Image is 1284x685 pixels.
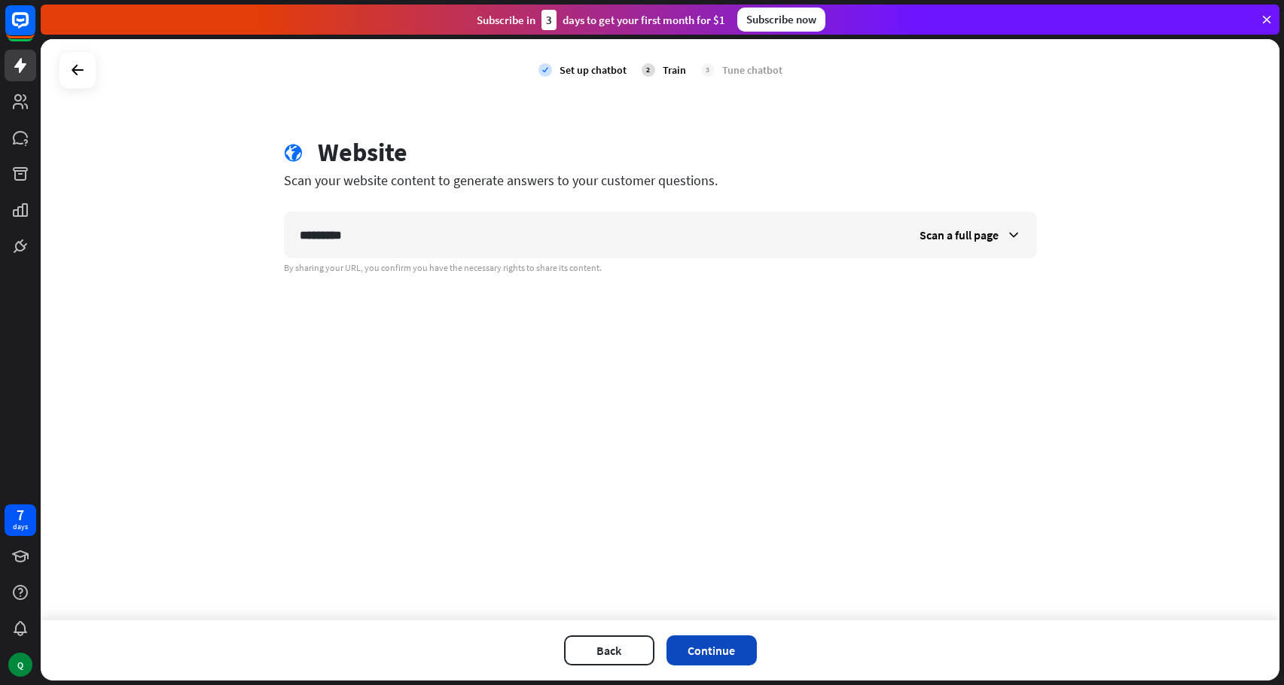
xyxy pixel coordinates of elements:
div: 3 [701,63,715,77]
a: 7 days [5,504,36,536]
i: check [538,63,552,77]
div: Website [318,137,407,168]
div: 7 [17,508,24,522]
div: 2 [642,63,655,77]
button: Back [564,635,654,665]
div: 3 [541,10,557,30]
button: Open LiveChat chat widget [12,6,57,51]
span: Scan a full page [920,227,999,242]
div: By sharing your URL, you confirm you have the necessary rights to share its content. [284,262,1037,274]
div: Q [8,653,32,677]
div: Train [663,63,686,77]
i: globe [284,144,303,163]
div: Scan your website content to generate answers to your customer questions. [284,172,1037,189]
button: Continue [666,635,757,665]
div: Subscribe now [737,8,825,32]
div: Subscribe in days to get your first month for $1 [477,10,725,30]
div: Set up chatbot [560,63,627,77]
div: days [13,522,28,532]
div: Tune chatbot [722,63,782,77]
